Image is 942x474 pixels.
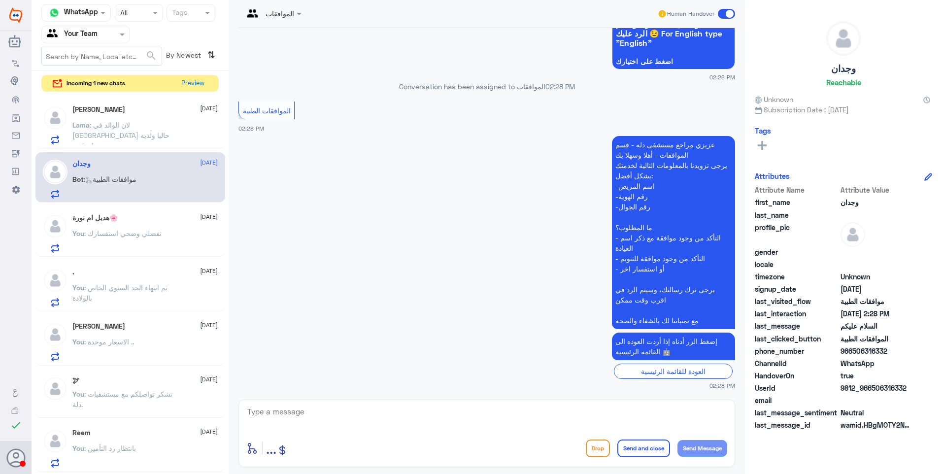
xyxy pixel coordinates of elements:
[755,407,839,418] span: last_message_sentiment
[72,390,172,408] span: : نشكر تواصلكم مع مستشفيات دلة.
[755,334,839,344] span: last_clicked_button
[841,185,912,195] span: Attribute Value
[841,358,912,369] span: 2
[6,448,25,467] button: Avatar
[266,437,276,459] button: ...
[72,121,90,129] span: Lama
[755,210,839,220] span: last_name
[162,47,203,67] span: By Newest
[755,126,771,135] h6: Tags
[755,358,839,369] span: ChannelId
[841,259,912,270] span: null
[612,333,735,360] p: 25/9/2025, 2:28 PM
[841,222,865,247] img: defaultAdmin.png
[47,5,62,20] img: whatsapp.png
[617,440,670,457] button: Send and close
[72,160,91,168] h5: وجدان
[207,47,215,63] i: ⇅
[841,383,912,393] span: 9812_966506316332
[43,160,67,184] img: defaultAdmin.png
[755,371,839,381] span: HandoverOn
[10,419,22,431] i: check
[84,229,162,237] span: : تفضلي وضحي استفسارك
[841,197,912,207] span: وجدان
[42,47,162,65] input: Search by Name, Local etc…
[200,427,218,436] span: [DATE]
[84,338,134,346] span: : الاسعار موحدة ..
[755,104,932,115] span: Subscription Date : [DATE]
[755,259,839,270] span: locale
[145,48,157,64] button: search
[200,321,218,330] span: [DATE]
[67,79,125,88] span: incoming 1 new chats
[72,283,168,302] span: : تم انتهاء الحد السنوي الخاص بالولادة
[72,214,118,222] h5: هديل ام نورة🌸
[243,106,291,115] span: الموافقات الطبية
[43,268,67,293] img: defaultAdmin.png
[755,222,839,245] span: profile_pic
[841,321,912,331] span: السلام عليكم
[43,376,67,401] img: defaultAdmin.png
[841,407,912,418] span: 0
[9,7,22,23] img: Widebot Logo
[72,175,84,183] span: Bot
[826,78,861,87] h6: Reachable
[755,383,839,393] span: UserId
[841,371,912,381] span: true
[616,58,731,66] span: اضغط على اختيارك
[238,125,264,132] span: 02:28 PM
[72,338,84,346] span: You
[755,296,839,306] span: last_visited_flow
[841,308,912,319] span: 2025-09-25T11:28:35.397Z
[200,212,218,221] span: [DATE]
[827,22,860,55] img: defaultAdmin.png
[755,321,839,331] span: last_message
[841,420,912,430] span: wamid.HBgMOTY2NTA2MzE2MzMyFQIAEhgUM0FCNUQxMTFCNkMyMjQ5NTJEMTUA
[841,247,912,257] span: null
[43,105,67,130] img: defaultAdmin.png
[72,229,84,237] span: You
[72,121,169,150] span: : لان الوالد في [GEOGRAPHIC_DATA] حاليا ولديه موعد لتنظيف
[841,395,912,406] span: null
[841,284,912,294] span: 2025-09-25T11:28:15.656Z
[755,171,790,180] h6: Attributes
[72,376,79,385] h5: 🕊
[200,375,218,384] span: [DATE]
[755,185,839,195] span: Attribute Name
[755,420,839,430] span: last_message_id
[755,284,839,294] span: signup_date
[841,334,912,344] span: الموافقات الطبية
[841,346,912,356] span: 966506316332
[545,82,575,91] span: 02:28 PM
[755,197,839,207] span: first_name
[84,175,136,183] span: : موافقات الطبية
[755,308,839,319] span: last_interaction
[177,75,208,92] button: Preview
[72,283,84,292] span: You
[200,104,218,113] span: [DATE]
[145,50,157,62] span: search
[72,322,125,331] h5: Sarah
[755,346,839,356] span: phone_number
[841,296,912,306] span: موافقات الطبية
[841,271,912,282] span: Unknown
[72,390,84,398] span: You
[72,105,125,114] h5: Lama Almuraykhi
[677,440,727,457] button: Send Message
[84,444,136,452] span: : بانتظار رد التأمين
[43,214,67,238] img: defaultAdmin.png
[709,381,735,390] span: 02:28 PM
[72,268,74,276] h5: .
[43,322,67,347] img: defaultAdmin.png
[755,94,793,104] span: Unknown
[200,267,218,275] span: [DATE]
[755,395,839,406] span: email
[667,9,714,18] span: Human Handover
[238,81,735,92] p: Conversation has been assigned to الموافقات
[831,63,856,74] h5: وجدان
[43,429,67,453] img: defaultAdmin.png
[614,364,733,379] div: العودة للقائمة الرئيسية
[266,439,276,457] span: ...
[47,27,62,42] img: yourTeam.svg
[170,7,188,20] div: Tags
